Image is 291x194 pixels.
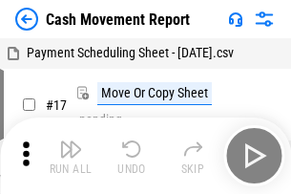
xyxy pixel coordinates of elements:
[46,97,67,113] span: # 17
[228,11,243,27] img: Support
[253,8,276,31] img: Settings menu
[15,8,38,31] img: Back
[97,82,212,105] div: Move Or Copy Sheet
[46,11,190,29] div: Cash Movement Report
[79,113,134,127] div: pending...
[27,45,234,60] span: Payment Scheduling Sheet - [DATE].csv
